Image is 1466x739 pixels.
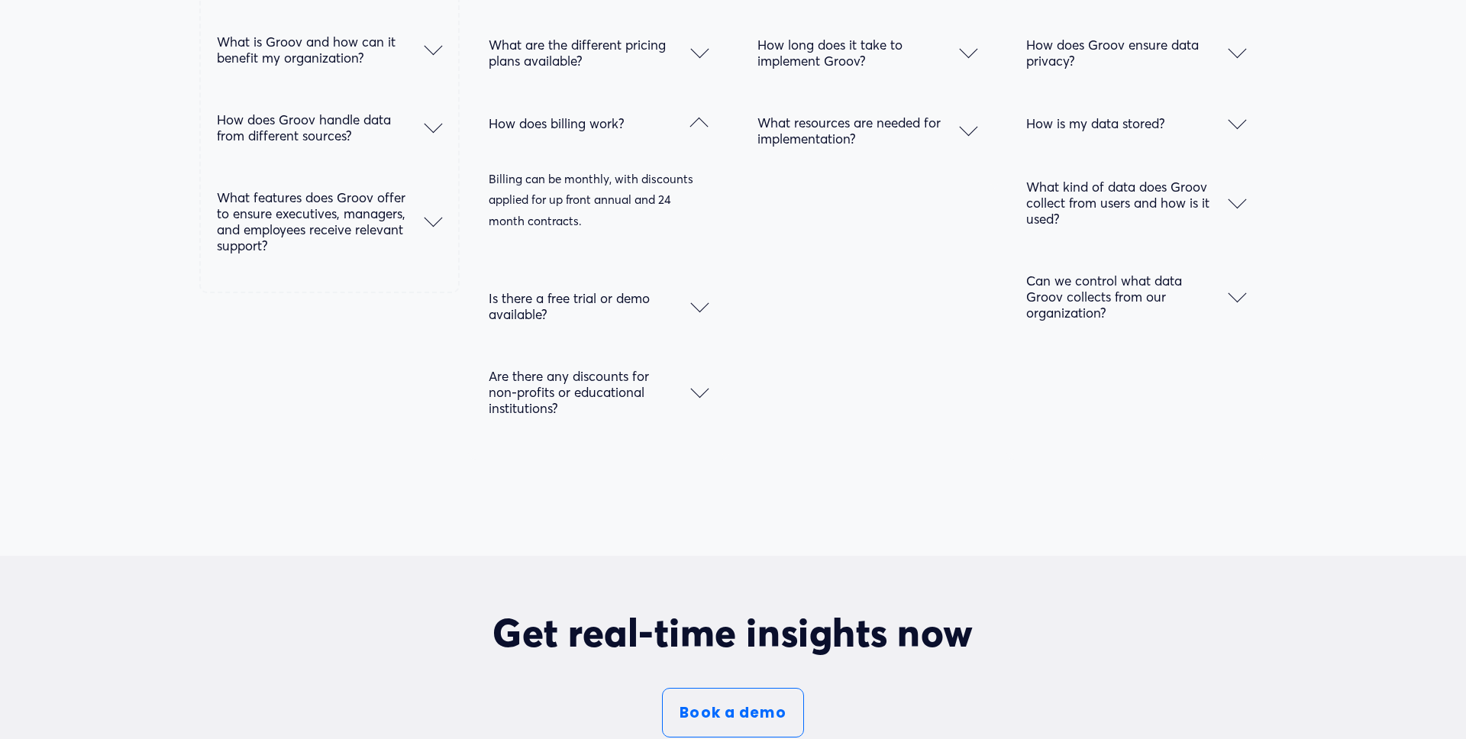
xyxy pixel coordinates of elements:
[217,189,425,253] span: What features does Groov offer to ensure executives, managers, and employees receive relevant sup...
[217,34,425,66] span: What is Groov and how can it benefit my organization?
[489,37,690,69] span: What are the different pricing plans available?
[1026,250,1246,344] button: Can we control what data Groov collects from our organization?
[217,166,443,276] button: What features does Groov offer to ensure executives, managers, and employees receive relevant sup...
[333,609,1134,656] h2: Get real-time insights now
[757,37,959,69] span: How long does it take to implement Groov?
[217,111,425,144] span: How does Groov handle data from different sources?
[1026,273,1228,321] span: Can we control what data Groov collects from our organization?
[489,115,690,131] span: How does billing work?
[757,92,977,169] button: What resources are needed for implementation?
[489,345,709,439] button: Are there any discounts for non-profits or educational institutions?
[489,169,709,232] p: Billing can be monthly, with discounts applied for up front annual and 24 month contracts.
[1026,37,1228,69] span: How does Groov ensure data privacy?
[1026,92,1246,156] button: How is my data stored?
[662,688,804,737] a: Book a demo
[1026,14,1246,92] button: How does Groov ensure data privacy?
[217,89,443,166] button: How does Groov handle data from different sources?
[1026,179,1228,227] span: What kind of data does Groov collect from users and how is it used?
[489,267,709,345] button: Is there a free trial or demo available?
[217,11,443,89] button: What is Groov and how can it benefit my organization?
[489,14,709,92] button: What are the different pricing plans available?
[489,156,709,268] div: How does billing work?
[1026,156,1246,250] button: What kind of data does Groov collect from users and how is it used?
[1026,115,1228,131] span: How is my data stored?
[757,115,959,147] span: What resources are needed for implementation?
[489,92,709,156] button: How does billing work?
[489,368,690,416] span: Are there any discounts for non-profits or educational institutions?
[757,14,977,92] button: How long does it take to implement Groov?
[489,290,690,322] span: Is there a free trial or demo available?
